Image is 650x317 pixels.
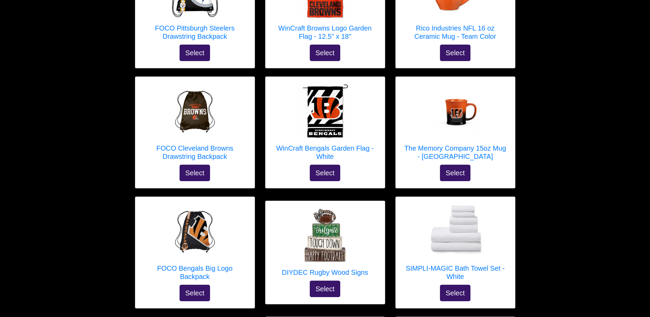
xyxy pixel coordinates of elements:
button: Select [440,285,471,301]
h5: FOCO Cleveland Browns Drawstring Backpack [142,144,248,161]
a: WinCraft Bengals Garden Flag - White WinCraft Bengals Garden Flag - White [272,84,378,165]
button: Select [310,281,341,297]
button: Select [440,45,471,61]
h5: FOCO Bengals Big Logo Backpack [142,264,248,281]
button: Select [180,285,210,301]
button: Select [180,165,210,181]
img: The Memory Company 15oz Mug - Bengals [428,84,483,139]
h5: SIMPLI-MAGIC Bath Towel Set - White [403,264,508,281]
h5: DIYDEC Rugby Wood Signs [282,268,368,277]
h5: WinCraft Bengals Garden Flag - White [272,144,378,161]
a: The Memory Company 15oz Mug - Bengals The Memory Company 15oz Mug - [GEOGRAPHIC_DATA] [403,84,508,165]
a: DIYDEC Rugby Wood Signs DIYDEC Rugby Wood Signs [282,208,368,281]
a: SIMPLI-MAGIC Bath Towel Set - White SIMPLI-MAGIC Bath Towel Set - White [403,204,508,285]
img: WinCraft Bengals Garden Flag - White [298,84,353,139]
h5: The Memory Company 15oz Mug - [GEOGRAPHIC_DATA] [403,144,508,161]
img: FOCO Cleveland Browns Drawstring Backpack [168,84,222,139]
a: FOCO Bengals Big Logo Backpack FOCO Bengals Big Logo Backpack [142,204,248,285]
button: Select [440,165,471,181]
h5: FOCO Pittsburgh Steelers Drawstring Backpack [142,24,248,40]
a: FOCO Cleveland Browns Drawstring Backpack FOCO Cleveland Browns Drawstring Backpack [142,84,248,165]
img: FOCO Bengals Big Logo Backpack [168,204,222,259]
button: Select [310,45,341,61]
button: Select [180,45,210,61]
h5: Rico Industries NFL 16 oz Ceramic Mug - Team Color [403,24,508,40]
h5: WinCraft Browns Logo Garden Flag - 12.5" x 18" [272,24,378,40]
img: DIYDEC Rugby Wood Signs [298,208,353,263]
button: Select [310,165,341,181]
img: SIMPLI-MAGIC Bath Towel Set - White [428,206,483,258]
